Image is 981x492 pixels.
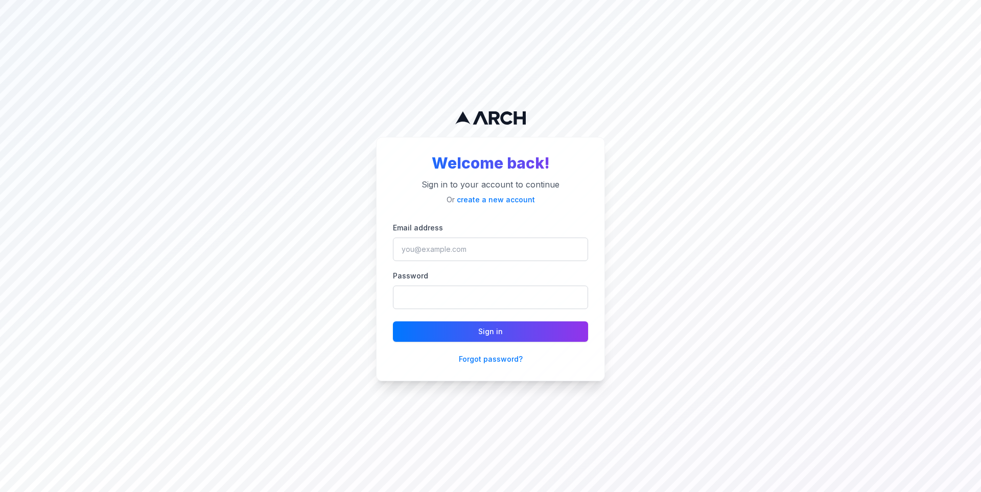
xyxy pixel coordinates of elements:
a: create a new account [457,195,535,204]
label: Email address [393,223,443,232]
button: Sign in [393,321,588,342]
button: Forgot password? [459,354,523,364]
input: you@example.com [393,238,588,261]
h2: Welcome back! [393,154,588,172]
label: Password [393,271,428,280]
p: Or [393,195,588,205]
p: Sign in to your account to continue [393,178,588,191]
